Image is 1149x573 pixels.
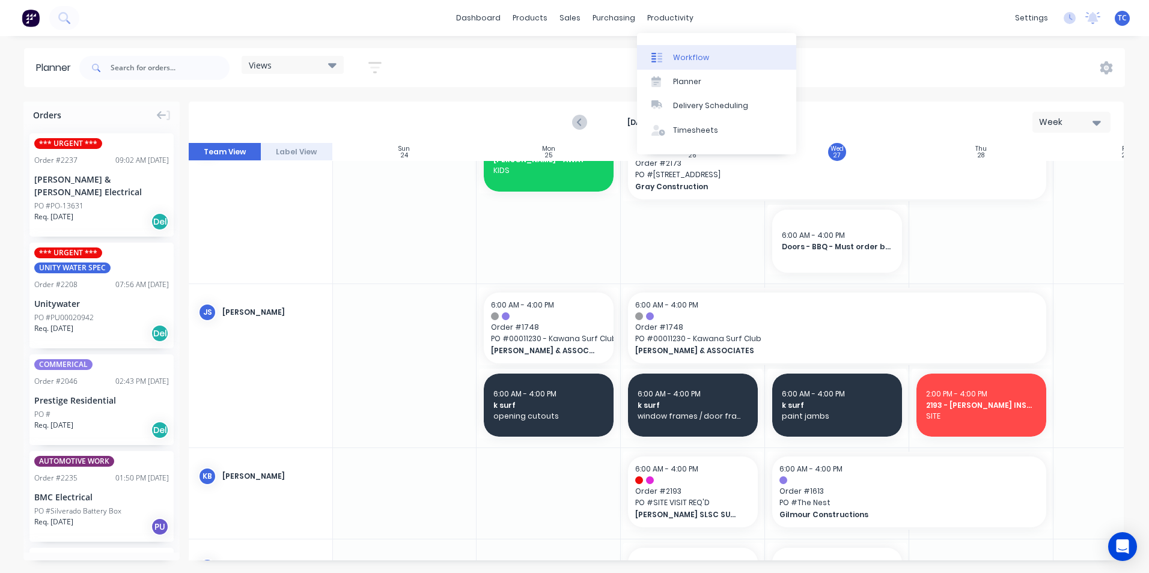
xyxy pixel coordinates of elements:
div: 09:02 AM [DATE] [115,155,169,166]
div: PO #PU00020942 [34,312,94,323]
div: Sun [398,145,410,153]
div: Unitywater [34,297,169,310]
div: JS [198,303,216,321]
div: Planner [673,76,701,87]
div: PO #Silverado Battery Box [34,506,121,517]
span: 2193 - [PERSON_NAME] INSTALL BENCH [926,400,1037,411]
a: Timesheets [637,118,796,142]
strong: [DATE] - [DATE] [596,117,716,128]
span: k surf [638,400,748,411]
span: k surf [493,400,604,411]
span: 6:00 AM - 4:00 PM [493,389,556,399]
span: k surf [782,400,892,411]
span: PO # SITE VISIT REQ'D [635,497,751,508]
input: Search for orders... [111,56,230,80]
div: PO #PO-13631 [34,201,84,211]
div: Wed [831,145,844,153]
div: sales [553,9,587,27]
span: Order # 1748 [635,322,1039,333]
div: Order # 2235 [34,473,78,484]
span: Req. [DATE] [34,517,73,527]
div: 28 [978,153,984,159]
span: AUTOMOTIVE WORK [34,456,114,467]
div: BMC Electrical [34,491,169,503]
span: 6:00 AM - 4:00 PM [782,389,845,399]
a: Planner [637,70,796,94]
span: Order # 1748 [491,322,606,333]
span: 6:00 AM - 4:00 PM [779,464,843,474]
div: 27 [834,153,840,159]
div: KB [198,467,216,485]
span: Order # 2193 [635,486,751,497]
span: [PERSON_NAME] SLSC SUPPORTERS [635,509,739,520]
span: Orders [33,109,61,121]
span: Gilmour Constructions [779,509,1013,520]
div: Del [151,421,169,439]
a: Workflow [637,45,796,69]
div: [PERSON_NAME] [222,307,323,318]
span: SITE [926,411,1037,422]
span: Views [249,59,272,71]
button: Week [1032,112,1111,133]
span: UNITY WATER SPEC [34,262,111,273]
span: 6:00 AM - 4:00 PM [491,300,554,310]
button: Team View [189,143,261,161]
span: [PERSON_NAME] & ASSOCIATES [491,345,595,356]
span: 6:00 AM - 4:00 PM [635,300,698,310]
span: PO # 00011230 - Kawana Surf Club [635,333,1039,344]
div: 25 [545,153,552,159]
span: PO # 00011230 - Kawana Surf Club [491,333,606,344]
div: settings [1009,9,1054,27]
span: Gray Construction [635,181,999,192]
span: Doors - BBQ - Must order blanks [782,241,892,252]
div: Mon [542,145,555,153]
span: [PERSON_NAME] & ASSOCIATES [635,345,999,356]
div: purchasing [587,9,641,27]
div: Delivery Scheduling [673,100,748,111]
div: PU [151,518,169,536]
div: [PERSON_NAME] & [PERSON_NAME] Electrical [34,173,169,198]
a: dashboard [450,9,507,27]
span: Req. [DATE] [34,323,73,334]
div: 02:43 PM [DATE] [115,376,169,387]
div: Timesheets [673,125,718,136]
div: products [507,9,553,27]
div: 29 [1122,153,1129,159]
span: opening cutouts [493,411,604,422]
span: TC [1118,13,1127,23]
button: Label View [261,143,333,161]
span: 6:00 AM - 4:00 PM [782,230,845,240]
span: 6:00 AM - 4:00 PM [635,464,698,474]
div: Prestige Residential [34,394,169,407]
div: Open Intercom Messenger [1108,532,1137,561]
div: Thu [975,145,987,153]
span: 6:00 AM - 4:00 PM [638,389,701,399]
div: [PERSON_NAME] [222,471,323,482]
span: Order # 1613 [779,486,1039,497]
span: COMMERICAL [34,359,93,370]
span: PO # The Nest [779,497,1039,508]
div: Workflow [673,52,709,63]
span: paint jambs [782,411,892,422]
div: Del [151,213,169,231]
span: 2:00 PM - 4:00 PM [926,389,987,399]
div: 01:50 PM [DATE] [115,473,169,484]
span: Req. [DATE] [34,211,73,222]
div: Fri [1122,145,1129,153]
div: productivity [641,9,699,27]
div: 26 [689,153,696,159]
div: Order # 2237 [34,155,78,166]
div: 24 [401,153,408,159]
div: PO # [34,409,50,420]
span: window frames / door frames canopy mounts [638,411,748,422]
a: Delivery Scheduling [637,94,796,118]
div: Order # 2046 [34,376,78,387]
div: Del [151,324,169,342]
div: Planner [36,61,77,75]
div: Week [1039,116,1094,129]
div: 07:56 AM [DATE] [115,279,169,290]
img: Factory [22,9,40,27]
span: Req. [DATE] [34,420,73,431]
div: Order # 2208 [34,279,78,290]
